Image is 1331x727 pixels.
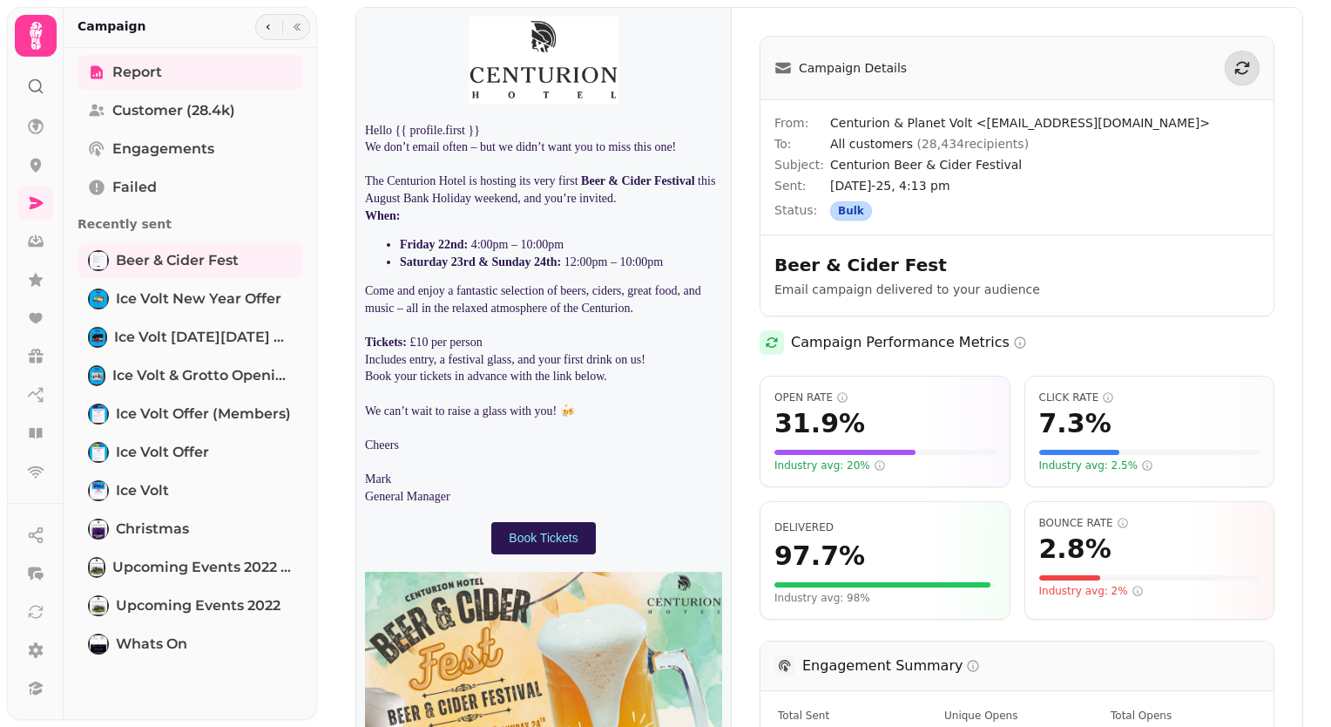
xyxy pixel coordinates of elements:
[830,177,1260,194] span: [DATE]-25, 4:13 pm
[116,442,209,463] span: Ice Volt Offer
[116,289,281,309] span: Ice Volt New Year Offer
[1039,584,1144,598] span: Industry avg: 2%
[778,709,923,723] span: Total number of emails attempted to be sent in this campaign
[830,156,1260,173] span: Centurion Beer & Cider Festival
[774,408,865,439] span: 31.9 %
[90,597,107,615] img: Upcoming Events 2022
[90,367,104,384] img: Ice Volt & Grotto Opening 2024
[78,512,303,547] a: ChristmasChristmas
[1039,575,1260,581] div: Visual representation of your bounce rate (2.8%). For bounce rate, LOWER is better. The bar is re...
[774,459,886,472] span: Industry avg: 20%
[774,281,1220,298] p: Email campaign delivered to your audience
[78,55,303,90] a: Report
[774,201,830,221] span: Status:
[78,243,303,278] a: Beer & Cider FestBeer & Cider Fest
[78,397,303,431] a: Ice Volt Offer (members)Ice Volt Offer (members)
[774,391,996,404] span: Open Rate
[90,329,105,346] img: Ice Volt Black Friday Offer
[90,405,107,423] img: Ice Volt Offer (members)
[78,627,303,662] a: Whats onWhats on
[116,404,291,425] span: Ice Volt Offer (members)
[116,634,187,655] span: Whats on
[1039,450,1260,455] div: Visual representation of your click rate (7.3%) compared to a scale of 20%. The fuller the bar, t...
[112,177,157,198] span: Failed
[1111,709,1256,723] span: Total number of times emails were opened (includes multiple opens by the same recipient)
[774,253,1109,277] h2: Beer & Cider Fest
[774,540,865,572] span: 97.7 %
[78,208,303,240] p: Recently sent
[78,588,303,623] a: Upcoming Events 2022Upcoming Events 2022
[78,282,303,316] a: Ice Volt New Year OfferIce Volt New Year Offer
[78,132,303,166] a: Engagements
[78,358,303,393] a: Ice Volt & Grotto Opening 2024Ice Volt & Grotto Opening 2024
[944,709,1090,723] span: Number of unique recipients who opened the email at least once
[90,252,107,269] img: Beer & Cider Fest
[114,327,293,348] span: Ice Volt [DATE][DATE] Offer
[116,250,239,271] span: Beer & Cider Fest
[112,139,214,160] span: Engagements
[116,595,280,616] span: Upcoming Events 2022
[774,156,830,173] span: Subject:
[90,482,107,499] img: Ice Volt
[78,473,303,508] a: Ice VoltIce Volt
[90,290,107,308] img: Ice Volt New Year Offer
[90,635,107,653] img: Whats on
[774,450,996,455] div: Visual representation of your open rate (31.9%) compared to a scale of 50%. The fuller the bar, t...
[774,582,996,588] div: Visual representation of your delivery rate (97.7%). The fuller the bar, the better.
[774,177,830,194] span: Sent:
[78,170,303,205] a: Failed
[78,550,303,585] a: Upcoming Events 2022 [clone]Upcoming Events 2022 [clone]
[830,201,872,221] div: Bulk
[791,332,1027,353] h2: Campaign Performance Metrics
[1039,459,1154,472] span: Industry avg: 2.5%
[78,435,303,470] a: Ice Volt OfferIce Volt Offer
[774,591,870,605] span: Your delivery rate is below the industry average of 98%. Consider cleaning your email list.
[830,114,1260,132] span: Centurion & Planet Volt <[EMAIL_ADDRESS][DOMAIN_NAME]>
[78,320,303,355] a: Ice Volt Black Friday OfferIce Volt [DATE][DATE] Offer
[116,519,189,540] span: Christmas
[90,559,104,576] img: Upcoming Events 2022 [clone]
[1039,516,1260,530] span: Bounce Rate
[774,135,830,153] span: To:
[78,17,146,35] h2: Campaign
[1039,391,1260,404] span: Click Rate
[112,365,293,386] span: Ice Volt & Grotto Opening 2024
[774,521,834,533] span: Percentage of emails that were successfully delivered to recipients' inboxes. Higher is better.
[64,48,317,720] nav: Tabs
[90,444,107,461] img: Ice Volt Offer
[78,93,303,128] a: Customer (28.4k)
[112,557,293,578] span: Upcoming Events 2022 [clone]
[116,480,169,501] span: Ice Volt
[774,114,830,132] span: From:
[112,100,235,121] span: Customer (28.4k)
[830,137,1029,151] span: All customers
[112,62,162,83] span: Report
[1039,533,1111,565] span: 2.8 %
[90,520,107,538] img: Christmas
[802,656,980,676] h3: Engagement Summary
[1039,408,1111,439] span: 7.3 %
[799,59,907,77] span: Campaign Details
[916,137,1029,151] span: ( 28,434 recipients)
